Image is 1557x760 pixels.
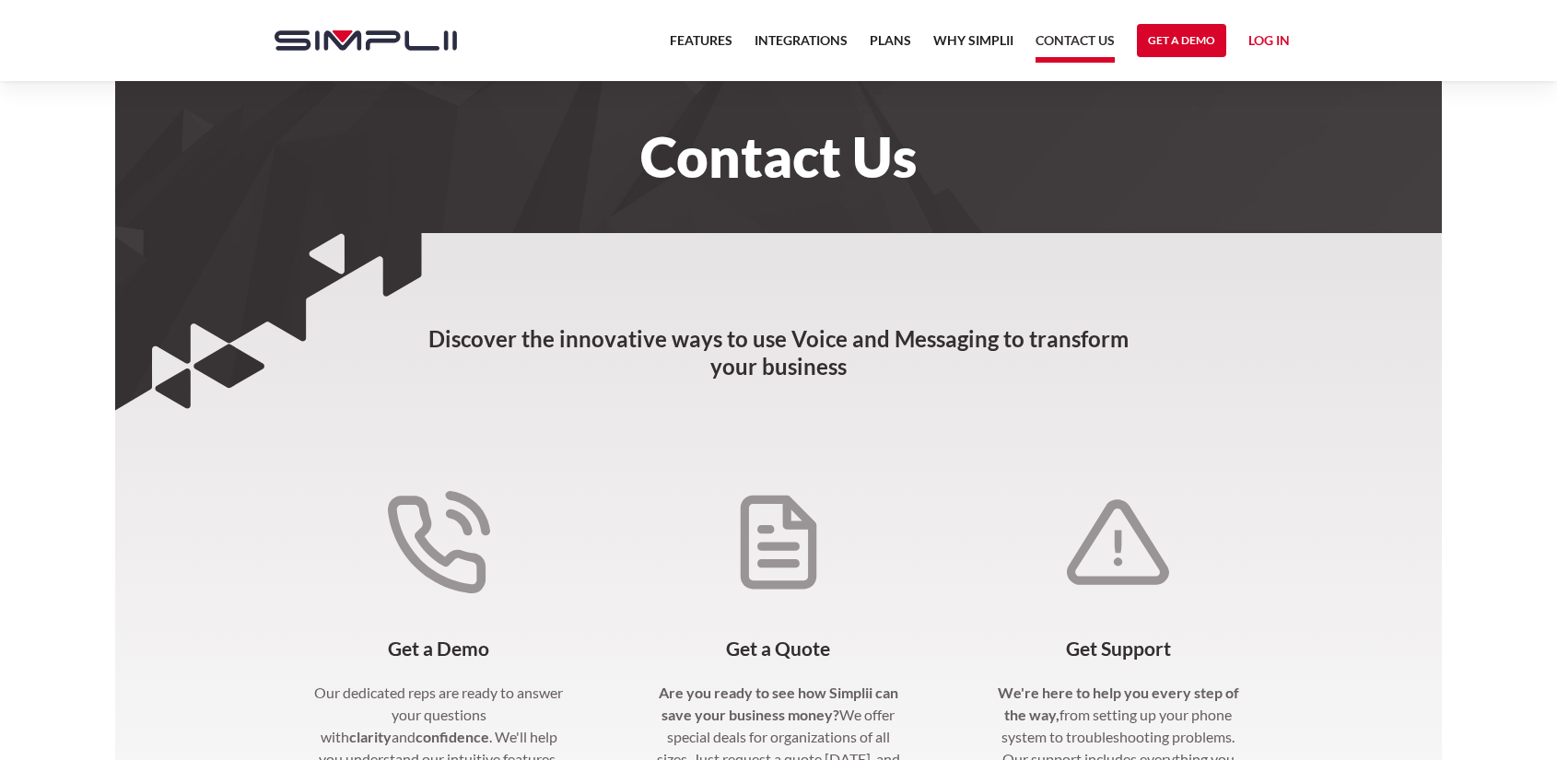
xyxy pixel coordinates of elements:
[990,637,1246,660] h4: Get Support
[1248,29,1290,57] a: Log in
[275,30,457,51] img: Simplii
[670,29,732,63] a: Features
[349,728,392,745] strong: clarity
[998,684,1239,723] strong: We're here to help you every step of the way,
[311,637,567,660] h4: Get a Demo
[1036,29,1115,63] a: Contact US
[870,29,911,63] a: Plans
[428,325,1129,380] strong: Discover the innovative ways to use Voice and Messaging to transform your business
[659,684,898,723] strong: Are you ready to see how Simplii can save your business money?
[755,29,848,63] a: Integrations
[1137,24,1226,57] a: Get a Demo
[933,29,1013,63] a: Why Simplii
[256,136,1301,177] h1: Contact Us
[651,637,907,660] h4: Get a Quote
[416,728,489,745] strong: confidence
